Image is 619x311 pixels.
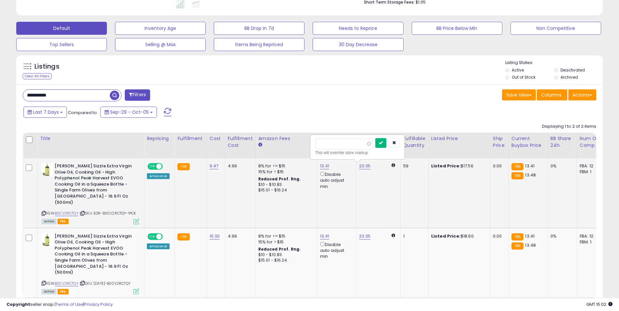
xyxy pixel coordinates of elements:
[568,89,596,100] button: Actions
[561,67,585,73] label: Deactivated
[147,243,170,249] div: Amazon AI
[403,233,423,239] div: 1
[320,163,329,169] a: 13.41
[84,301,113,307] a: Privacy Policy
[510,22,601,35] button: Non Competitive
[580,169,601,175] div: FBM: 1
[177,233,189,240] small: FBA
[162,234,172,239] span: OFF
[431,163,485,169] div: $17.56
[68,110,98,116] span: Compared to:
[258,176,301,182] b: Reduced Prof. Rng.
[55,281,79,286] a: B0CV2RCTQY
[258,233,312,239] div: 8% for <= $15
[580,135,603,149] div: Num of Comp.
[56,301,83,307] a: Terms of Use
[147,173,170,179] div: Amazon AI
[320,233,329,240] a: 13.41
[359,233,371,240] a: 23.35
[586,301,613,307] span: 2025-10-13 15:02 GMT
[511,172,523,179] small: FBA
[493,135,506,149] div: Ship Price
[110,109,149,115] span: Sep-29 - Oct-05
[525,233,535,239] span: 13.41
[505,60,603,66] p: Listing States:
[23,73,52,79] div: Clear All Filters
[115,22,206,35] button: Inventory Age
[58,219,69,224] span: FBA
[431,135,487,142] div: Listed Price
[320,171,351,189] div: Disable auto adjust min
[258,169,312,175] div: 15% for > $15
[525,242,536,248] span: 13.48
[511,135,545,149] div: Current Buybox Price
[525,163,535,169] span: 13.41
[258,188,312,193] div: $15.01 - $16.24
[42,163,139,224] div: ASIN:
[431,163,461,169] b: Listed Price:
[512,74,535,80] label: Out of Stock
[258,258,312,263] div: $15.01 - $16.24
[16,38,107,51] button: Top Sellers
[55,233,134,277] b: [PERSON_NAME] Sizzle Extra Virgin Olive Oil, Cooking Oil - High Polyphenol Peak Harvest EVOO Cook...
[210,233,220,240] a: 10.30
[258,239,312,245] div: 15% for > $15
[313,22,403,35] button: Needs to Reprice
[511,163,523,170] small: FBA
[258,252,312,258] div: $10 - $10.83
[34,62,59,71] h5: Listings
[100,107,157,118] button: Sep-29 - Oct-05
[148,234,156,239] span: ON
[258,135,315,142] div: Amazon Fees
[148,164,156,169] span: ON
[511,233,523,240] small: FBA
[33,109,59,115] span: Last 7 Days
[431,233,485,239] div: $18.60
[541,92,561,98] span: Columns
[313,38,403,51] button: 30 Day Decrease
[403,135,426,149] div: Fulfillable Quantity
[258,182,312,188] div: $10 - $10.83
[359,163,371,169] a: 23.35
[550,135,574,149] div: BB Share 24h.
[6,301,30,307] strong: Copyright
[210,163,219,169] a: 9.47
[550,233,572,239] div: 0%
[115,38,206,51] button: Selling @ Max
[42,289,57,294] span: All listings currently available for purchase on Amazon
[320,241,351,260] div: Disable auto adjust min
[177,135,204,142] div: Fulfillment
[42,233,139,294] div: ASIN:
[550,163,572,169] div: 0%
[580,163,601,169] div: FBA: 12
[228,163,251,169] div: 4.99
[42,233,53,246] img: 41ZGgDu9oeL._SL40_.jpg
[162,164,172,169] span: OFF
[412,22,502,35] button: BB Price Below Min
[493,233,504,239] div: 0.00
[58,289,69,294] span: FBA
[580,239,601,245] div: FBM: 1
[403,163,423,169] div: 59
[258,142,262,148] small: Amazon Fees.
[42,163,53,176] img: 41ZGgDu9oeL._SL40_.jpg
[537,89,567,100] button: Columns
[210,135,222,142] div: Cost
[228,233,251,239] div: 4.99
[502,89,536,100] button: Save View
[80,281,131,286] span: | SKU: [DATE]-B0CV2RCTQY
[40,135,141,142] div: Title
[177,163,189,170] small: FBA
[16,22,107,35] button: Default
[258,163,312,169] div: 8% for <= $15
[125,89,150,101] button: Filters
[55,163,134,207] b: [PERSON_NAME] Sizzle Extra Virgin Olive Oil, Cooking Oil - High Polyphenol Peak Harvest EVOO Cook...
[80,211,136,216] span: | SKU: EOR-B0CV2RCTQY-1PCK
[580,233,601,239] div: FBA: 12
[147,135,172,142] div: Repricing
[6,302,113,308] div: seller snap | |
[55,211,79,216] a: B0CV2RCTQY
[561,74,578,80] label: Archived
[23,107,67,118] button: Last 7 Days
[214,38,304,51] button: Items Being Repriced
